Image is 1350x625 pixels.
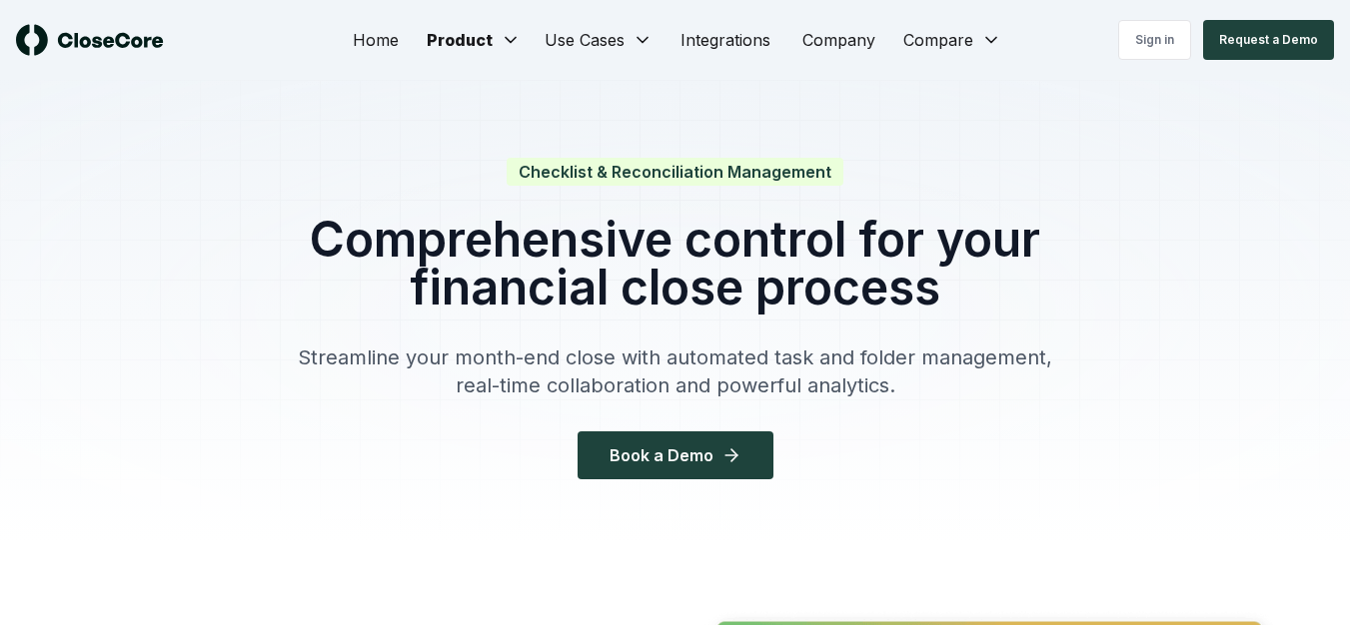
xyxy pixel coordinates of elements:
[891,20,1013,60] button: Compare
[415,20,533,60] button: Product
[533,20,665,60] button: Use Cases
[1118,20,1191,60] a: Sign in
[665,20,786,60] a: Integrations
[16,24,164,56] img: logo
[292,216,1059,312] h1: Comprehensive control for your financial close process
[337,20,415,60] a: Home
[578,431,773,479] button: Book a Demo
[1203,20,1334,60] button: Request a Demo
[545,28,625,52] span: Use Cases
[903,28,973,52] span: Compare
[427,28,493,52] span: Product
[507,158,843,186] span: Checklist & Reconciliation Management
[292,343,1059,399] p: Streamline your month-end close with automated task and folder management, real-time collaboratio...
[786,20,891,60] a: Company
